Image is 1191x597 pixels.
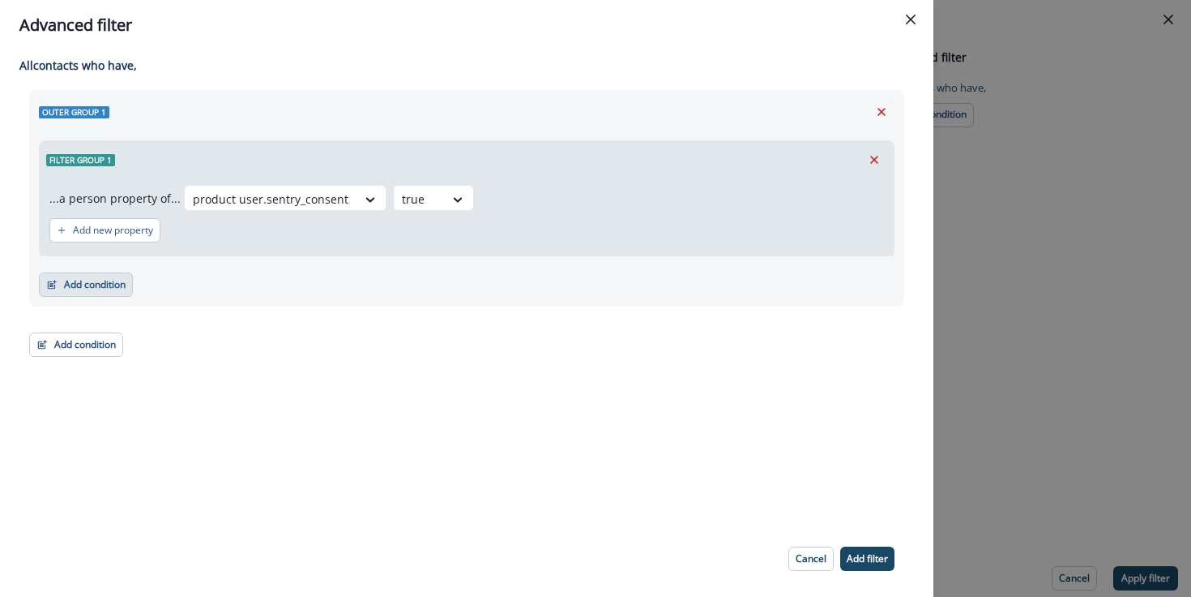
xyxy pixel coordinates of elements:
[847,553,888,565] p: Add filter
[19,13,914,37] div: Advanced filter
[29,333,123,357] button: Add condition
[49,218,160,243] button: Add new property
[840,547,894,571] button: Add filter
[861,148,887,172] button: Remove
[788,547,834,571] button: Cancel
[46,154,115,166] span: Filter group 1
[869,100,894,124] button: Remove
[73,225,153,236] p: Add new property
[898,6,924,32] button: Close
[19,57,904,74] p: All contact s who have,
[796,553,826,565] p: Cancel
[39,273,133,297] button: Add condition
[49,190,181,207] p: ...a person property of...
[39,106,109,118] span: Outer group 1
